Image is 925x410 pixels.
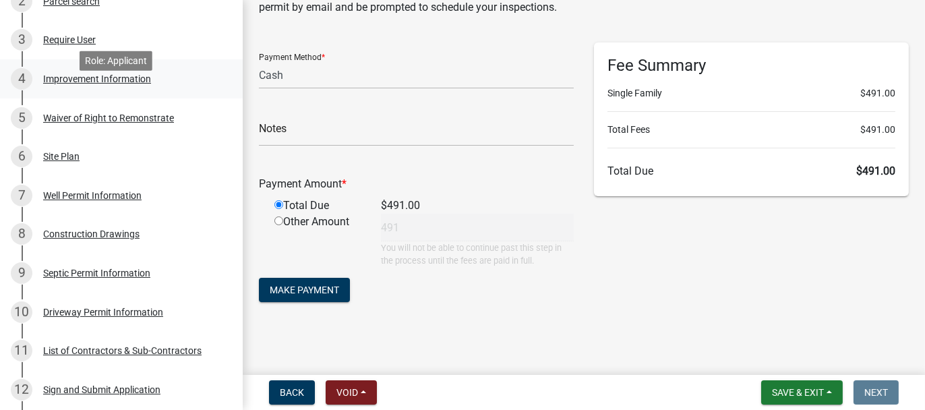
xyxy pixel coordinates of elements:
[772,387,824,398] span: Save & Exit
[11,107,32,129] div: 5
[43,346,202,355] div: List of Contractors & Sub-Contractors
[43,35,96,45] div: Require User
[854,380,899,405] button: Next
[270,285,339,295] span: Make Payment
[11,29,32,51] div: 3
[280,387,304,398] span: Back
[264,198,371,214] div: Total Due
[11,340,32,361] div: 11
[371,198,584,214] div: $491.00
[336,387,358,398] span: Void
[249,176,584,192] div: Payment Amount
[43,191,142,200] div: Well Permit Information
[607,86,895,100] li: Single Family
[11,301,32,323] div: 10
[11,185,32,206] div: 7
[860,123,895,137] span: $491.00
[264,214,371,267] div: Other Amount
[43,307,163,317] div: Driveway Permit Information
[80,51,152,70] div: Role: Applicant
[607,165,895,177] h6: Total Due
[269,380,315,405] button: Back
[11,262,32,284] div: 9
[607,123,895,137] li: Total Fees
[43,268,150,278] div: Septic Permit Information
[11,379,32,401] div: 12
[43,229,140,239] div: Construction Drawings
[864,387,888,398] span: Next
[43,74,151,84] div: Improvement Information
[11,146,32,167] div: 6
[11,223,32,245] div: 8
[43,385,160,394] div: Sign and Submit Application
[43,113,174,123] div: Waiver of Right to Remonstrate
[860,86,895,100] span: $491.00
[259,278,350,302] button: Make Payment
[856,165,895,177] span: $491.00
[43,152,80,161] div: Site Plan
[607,56,895,76] h6: Fee Summary
[326,380,377,405] button: Void
[761,380,843,405] button: Save & Exit
[11,68,32,90] div: 4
